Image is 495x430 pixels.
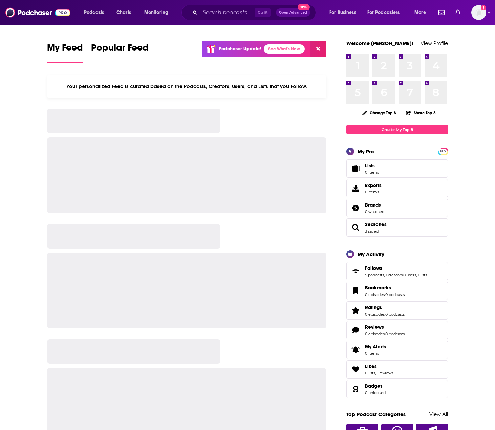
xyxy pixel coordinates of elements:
[346,301,448,320] span: Ratings
[414,8,426,17] span: More
[255,8,271,17] span: Ctrl K
[365,202,384,208] a: Brands
[365,292,385,297] a: 0 episodes
[365,229,379,234] a: 3 saved
[346,159,448,178] a: Lists
[91,42,149,63] a: Popular Feed
[365,285,391,291] span: Bookmarks
[79,7,113,18] button: open menu
[376,371,393,375] a: 0 reviews
[349,365,362,374] a: Likes
[375,371,376,375] span: ,
[471,5,486,20] button: Show profile menu
[349,203,362,213] a: Brands
[84,8,104,17] span: Podcasts
[421,40,448,46] a: View Profile
[349,286,362,296] a: Bookmarks
[276,8,310,17] button: Open AdvancedNew
[365,221,387,228] a: Searches
[188,5,322,20] div: Search podcasts, credits, & more...
[144,8,168,17] span: Monitoring
[471,5,486,20] img: User Profile
[219,46,261,52] p: Podchaser Update!
[429,411,448,417] a: View All
[365,363,393,369] a: Likes
[279,11,307,14] span: Open Advanced
[112,7,135,18] a: Charts
[346,125,448,134] a: Create My Top 8
[5,6,70,19] img: Podchaser - Follow, Share and Rate Podcasts
[349,266,362,276] a: Follows
[365,182,382,188] span: Exports
[298,4,310,10] span: New
[365,390,386,395] a: 0 unlocked
[403,273,416,277] a: 0 users
[358,251,384,257] div: My Activity
[385,273,403,277] a: 0 creators
[365,383,386,389] a: Badges
[358,109,400,117] button: Change Top 8
[47,42,83,58] span: My Feed
[346,282,448,300] span: Bookmarks
[264,44,305,54] a: See What's New
[365,371,375,375] a: 0 lists
[346,218,448,237] span: Searches
[365,170,379,175] span: 0 items
[365,190,382,194] span: 0 items
[91,42,149,58] span: Popular Feed
[406,106,436,120] button: Share Top 8
[116,8,131,17] span: Charts
[349,306,362,315] a: Ratings
[365,209,384,214] a: 0 watched
[346,179,448,197] a: Exports
[367,8,400,17] span: For Podcasters
[349,223,362,232] a: Searches
[365,273,384,277] a: 5 podcasts
[384,273,385,277] span: ,
[410,7,434,18] button: open menu
[365,344,386,350] span: My Alerts
[200,7,255,18] input: Search podcasts, credits, & more...
[417,273,427,277] a: 0 lists
[365,312,385,317] a: 0 episodes
[365,331,385,336] a: 0 episodes
[365,163,379,169] span: Lists
[349,184,362,193] span: Exports
[403,273,403,277] span: ,
[385,292,385,297] span: ,
[365,265,382,271] span: Follows
[346,380,448,398] span: Badges
[346,411,406,417] a: Top Podcast Categories
[47,42,83,63] a: My Feed
[385,312,385,317] span: ,
[436,7,447,18] a: Show notifications dropdown
[325,7,365,18] button: open menu
[349,345,362,354] span: My Alerts
[346,341,448,359] a: My Alerts
[471,5,486,20] span: Logged in as rpearson
[47,75,326,98] div: Your personalized Feed is curated based on the Podcasts, Creators, Users, and Lists that you Follow.
[346,199,448,217] span: Brands
[329,8,356,17] span: For Business
[358,148,374,155] div: My Pro
[346,40,413,46] a: Welcome [PERSON_NAME]!
[346,321,448,339] span: Reviews
[439,149,447,154] a: PRO
[481,5,486,10] svg: Add a profile image
[385,312,405,317] a: 0 podcasts
[365,304,382,310] span: Ratings
[139,7,177,18] button: open menu
[363,7,410,18] button: open menu
[346,262,448,280] span: Follows
[365,304,405,310] a: Ratings
[365,265,427,271] a: Follows
[385,292,405,297] a: 0 podcasts
[349,164,362,173] span: Lists
[385,331,385,336] span: ,
[365,363,377,369] span: Likes
[365,324,384,330] span: Reviews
